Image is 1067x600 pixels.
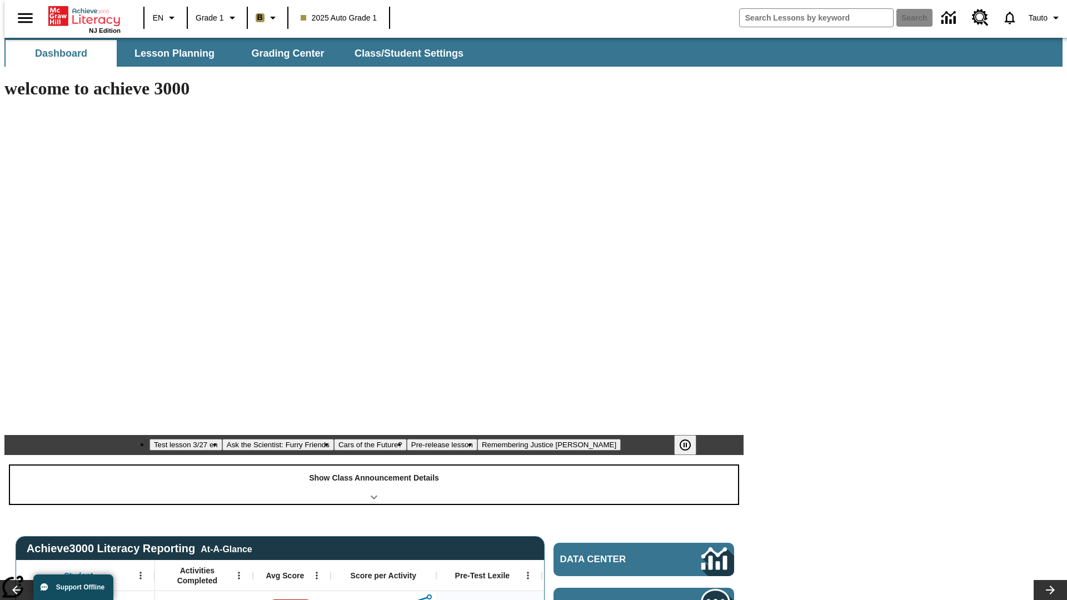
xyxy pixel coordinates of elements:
span: B [257,11,263,24]
button: Grade: Grade 1, Select a grade [191,8,243,28]
button: Dashboard [6,40,117,67]
span: Grade 1 [196,12,224,24]
div: At-A-Glance [201,542,252,554]
button: Slide 4 Pre-release lesson [407,439,477,451]
span: Activities Completed [161,566,234,586]
button: Open Menu [132,567,149,584]
a: Resource Center, Will open in new tab [965,3,995,33]
span: Student [64,571,93,581]
span: Tauto [1029,12,1048,24]
span: Achieve3000 Literacy Reporting [27,542,252,555]
button: Lesson Planning [119,40,230,67]
div: SubNavbar [4,38,1063,67]
span: EN [153,12,163,24]
a: Notifications [995,3,1024,32]
button: Slide 1 Test lesson 3/27 en [149,439,222,451]
h1: welcome to achieve 3000 [4,78,744,99]
button: Open Menu [308,567,325,584]
button: Class/Student Settings [346,40,472,67]
div: Show Class Announcement Details [10,466,738,504]
div: SubNavbar [4,40,473,67]
button: Support Offline [33,574,113,600]
span: NJ Edition [89,27,121,34]
input: search field [740,9,893,27]
span: Score per Activity [351,571,417,581]
span: Data Center [560,554,664,565]
button: Grading Center [232,40,343,67]
button: Language: EN, Select a language [148,8,183,28]
button: Slide 5 Remembering Justice O'Connor [477,439,621,451]
button: Slide 2 Ask the Scientist: Furry Friends [222,439,334,451]
span: 2025 Auto Grade 1 [301,12,377,24]
p: Show Class Announcement Details [309,472,439,484]
span: Support Offline [56,583,104,591]
button: Open Menu [231,567,247,584]
div: Home [48,4,121,34]
div: Pause [674,435,707,455]
a: Home [48,5,121,27]
a: Data Center [935,3,965,33]
span: Pre-Test Lexile [455,571,510,581]
a: Data Center [554,543,734,576]
button: Slide 3 Cars of the Future? [334,439,407,451]
button: Profile/Settings [1024,8,1067,28]
button: Open Menu [520,567,536,584]
button: Open side menu [9,2,42,34]
button: Lesson carousel, Next [1034,580,1067,600]
button: Pause [674,435,696,455]
button: Boost Class color is light brown. Change class color [251,8,284,28]
span: Avg Score [266,571,304,581]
